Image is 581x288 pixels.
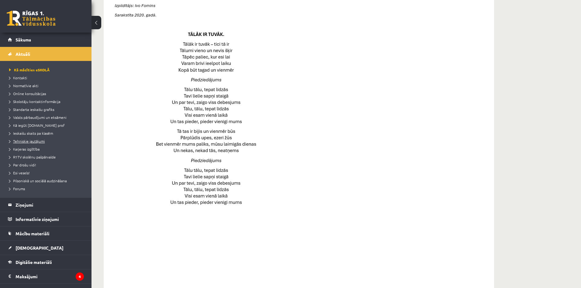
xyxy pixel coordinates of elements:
a: Normatīvie akti [9,83,85,88]
span: Esi vesels! [9,170,30,175]
span: R1TV skolēnu pašpārvalde [9,155,56,159]
a: Digitālie materiāli [8,255,84,269]
a: Ieskaišu skaits pa klasēm [9,130,85,136]
span: Pilsoniskā un sociālā audzināšana [9,178,67,183]
a: Skolotāju kontaktinformācija [9,99,85,104]
a: Maksājumi4 [8,269,84,283]
a: Tehniskie jautājumi [9,138,85,144]
a: Kā mācīties eSKOLĀ [9,67,85,73]
legend: Ziņojumi [16,198,84,212]
span: Karjeras izglītība [9,147,40,151]
span: Normatīvie akti [9,83,38,88]
a: R1TV skolēnu pašpārvalde [9,154,85,160]
a: Forums [9,186,85,191]
span: Tehniskie jautājumi [9,139,45,144]
legend: Informatīvie ziņojumi [16,212,84,226]
span: [DEMOGRAPHIC_DATA] [16,245,63,251]
span: Aktuāli [16,51,30,57]
a: Standarta ieskaišu grafiks [9,107,85,112]
span: Online konsultācijas [9,91,46,96]
span: Sākums [16,37,31,42]
a: Mācību materiāli [8,226,84,240]
span: Par drošu vidi! [9,162,36,167]
a: Kontakti [9,75,85,80]
a: Karjeras izglītība [9,146,85,152]
a: Sākums [8,33,84,47]
a: Esi vesels! [9,170,85,176]
a: Ziņojumi [8,198,84,212]
span: Digitālie materiāli [16,259,52,265]
span: Standarta ieskaišu grafiks [9,107,54,112]
span: Mācību materiāli [16,231,49,236]
span: Kā mācīties eSKOLĀ [9,67,50,72]
a: [DEMOGRAPHIC_DATA] [8,241,84,255]
i: 4 [76,272,84,281]
span: Skolotāju kontaktinformācija [9,99,60,104]
a: Kā iegūt [DOMAIN_NAME] prof [9,123,85,128]
a: Aktuāli [8,47,84,61]
a: Rīgas 1. Tālmācības vidusskola [7,11,56,26]
span: Forums [9,186,25,191]
a: Online konsultācijas [9,91,85,96]
a: Par drošu vidi! [9,162,85,168]
a: Pilsoniskā un sociālā audzināšana [9,178,85,183]
span: Valsts pārbaudījumi un eksāmeni [9,115,66,120]
span: Kontakti [9,75,27,80]
a: Valsts pārbaudījumi un eksāmeni [9,115,85,120]
span: Ieskaišu skaits pa klasēm [9,131,53,136]
legend: Maksājumi [16,269,84,283]
a: Informatīvie ziņojumi [8,212,84,226]
span: Kā iegūt [DOMAIN_NAME] prof [9,123,65,128]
